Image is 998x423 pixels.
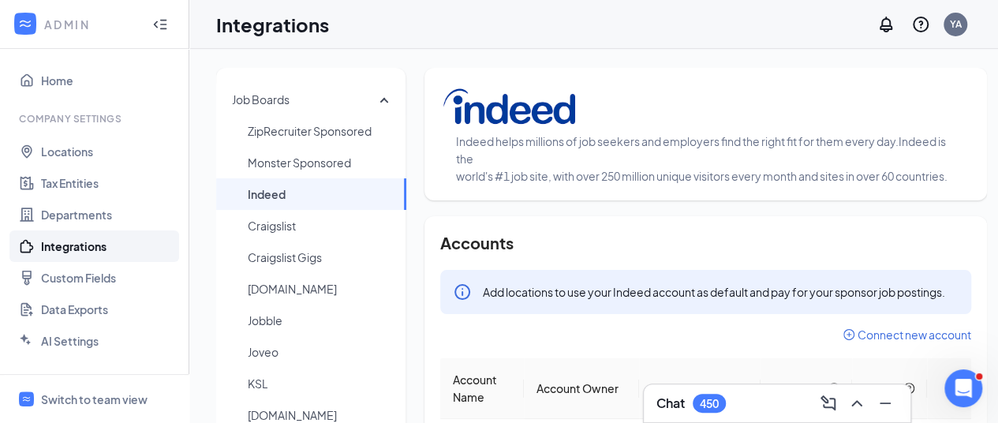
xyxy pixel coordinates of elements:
div: YA [950,17,962,31]
span: Locations [773,380,824,397]
span: KSL [248,368,394,399]
iframe: Intercom live chat [944,369,982,407]
svg: QuestionInfo [911,15,930,34]
span: Account Name [453,372,497,404]
div: Sourcing [19,372,173,386]
a: AI Settings [41,325,176,357]
span: Status [865,380,899,397]
th: Email [639,358,761,419]
svg: WorkstreamLogo [21,394,32,404]
th: Account Owner [524,358,639,419]
button: ChevronUp [844,391,869,416]
span: ZipRecruiter Sponsored [248,115,394,147]
a: Tax Entities [41,167,176,199]
a: Locations [41,136,176,167]
svg: Notifications [877,15,895,34]
span: Indeed helps millions of job seekers and employers find the right fit for them every day.Indeed i... [456,134,946,166]
svg: WorkstreamLogo [17,16,33,32]
h1: Integrations [216,11,329,38]
span: [DOMAIN_NAME] [248,273,394,305]
span: Monster Sponsored [248,147,394,178]
div: 450 [700,397,719,410]
button: ComposeMessage [816,391,841,416]
div: ADMIN [44,17,138,32]
span: Jobble [248,305,394,336]
svg: Minimize [876,394,895,413]
svg: Collapse [152,17,168,32]
div: Switch to team view [41,391,148,407]
a: Integrations [41,230,176,262]
span: plus-circle [843,329,854,340]
span: Job Boards [232,92,290,107]
span: world's #1 job site, with over 250 million unique visitors every month and sites in over 60 count... [456,169,948,183]
a: Departments [41,199,176,230]
span: Indeed [248,178,394,210]
h4: Accounts [440,232,971,254]
span: Craigslist [248,210,394,241]
svg: ChevronUp [847,394,866,413]
span: Craigslist Gigs [248,241,394,273]
span: Joveo [248,336,394,368]
svg: Info [453,283,472,301]
button: Minimize [873,391,898,416]
a: Home [41,65,176,96]
svg: ComposeMessage [819,394,838,413]
span: Connect new account [858,327,971,343]
a: Data Exports [41,294,176,325]
div: Company Settings [19,112,173,125]
h3: Chat [656,395,685,412]
a: Custom Fields [41,262,176,294]
span: Add locations to use your Indeed account as default and pay for your sponsor job postings. [472,284,945,300]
